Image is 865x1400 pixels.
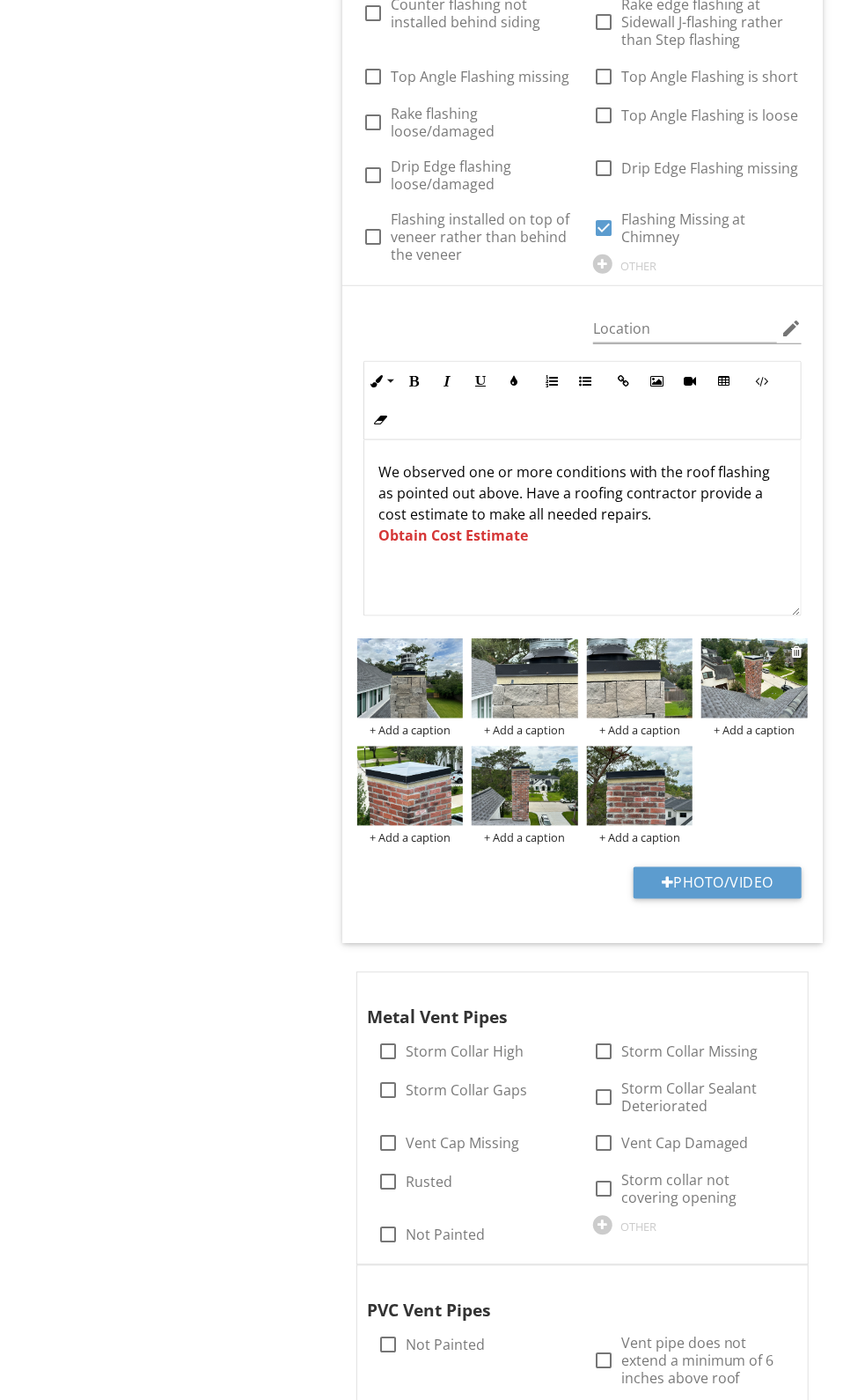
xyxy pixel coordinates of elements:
label: Not Painted [407,1227,486,1244]
label: Storm Collar High [407,1043,524,1061]
div: + Add a caption [357,724,464,738]
div: OTHER [620,259,656,273]
img: photo.jpg [701,638,808,718]
i: edit [781,318,802,339]
label: Storm Collar Gaps [407,1082,528,1100]
label: Not Painted [407,1337,486,1354]
label: Vent Cap Damaged [621,1135,749,1153]
button: Insert Link (Ctrl+K) [607,365,641,398]
label: Storm collar not covering opening [621,1172,787,1207]
img: photo.jpg [587,747,693,827]
img: photo.jpg [357,747,464,827]
label: Top Angle Flashing is short [621,68,799,85]
label: Flashing Missing at Chimney [621,210,802,246]
div: Metal Vent Pipes [368,980,776,1031]
button: Bold (Ctrl+B) [398,365,431,398]
label: Rake flashing loose/damaged [392,105,572,140]
img: photo.jpg [587,638,693,718]
label: Top Angle Flashing missing [392,68,570,85]
label: Vent pipe does not extend a minimum of 6 inches above roof [621,1335,787,1388]
label: Vent Cap Missing [407,1135,520,1153]
button: Inline Style [364,365,398,398]
button: Photo/Video [634,867,802,899]
div: + Add a caption [587,724,693,738]
div: + Add a caption [472,831,578,845]
div: PVC Vent Pipes [368,1273,776,1324]
div: OTHER [620,1220,656,1234]
button: Colors [498,365,531,398]
input: Location [593,314,777,343]
label: Storm Collar Sealant Deteriorated [621,1080,787,1116]
button: Underline (Ctrl+U) [465,365,498,398]
img: photo.jpg [357,638,464,718]
button: Ordered List [536,365,569,398]
button: Clear Formatting [364,403,398,437]
button: Italic (Ctrl+I) [431,365,465,398]
label: Storm Collar Missing [621,1043,759,1061]
button: Insert Image (Ctrl+P) [641,365,674,398]
div: + Add a caption [357,831,464,845]
button: Code View [745,365,779,398]
div: + Add a caption [587,831,693,845]
label: Drip Edge Flashing missing [621,159,799,177]
label: Rusted [407,1174,453,1191]
button: Insert Video [674,365,707,398]
label: Drip Edge flashing loose/damaged [392,158,572,193]
img: photo.jpg [472,638,578,718]
button: Unordered List [569,365,603,398]
p: We observed one or more conditions with the roof flashing as pointed out above. Have a roofing co... [378,461,787,546]
button: Insert Table [707,365,741,398]
span: Obtain Cost Estimate [378,526,528,545]
div: + Add a caption [472,724,578,738]
label: Flashing installed on top of veneer rather than behind the veneer [392,210,572,263]
div: + Add a caption [701,724,808,738]
img: photo.jpg [472,747,578,827]
label: Top Angle Flashing is loose [621,107,799,124]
